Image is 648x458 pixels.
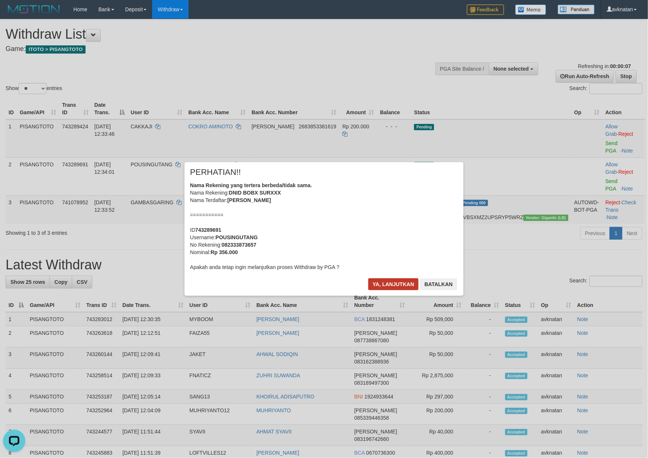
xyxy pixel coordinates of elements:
b: 082333873657 [222,242,256,248]
button: Ya, lanjutkan [368,278,419,290]
b: [PERSON_NAME] [227,197,271,203]
b: DNID BOBX SURXXX [229,190,281,196]
button: Open LiveChat chat widget [3,3,25,25]
b: 743289691 [195,227,221,233]
b: Rp 356.000 [211,249,238,255]
span: PERHATIAN!! [190,169,241,176]
div: Nama Rekening: Nama Terdaftar: =========== ID Username: No Rekening: Nominal: Apakah anda tetap i... [190,182,458,271]
b: Nama Rekening yang tertera berbeda/tidak sama. [190,182,312,188]
b: POUSINGUTANG [215,234,257,240]
button: Batalkan [420,278,457,290]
